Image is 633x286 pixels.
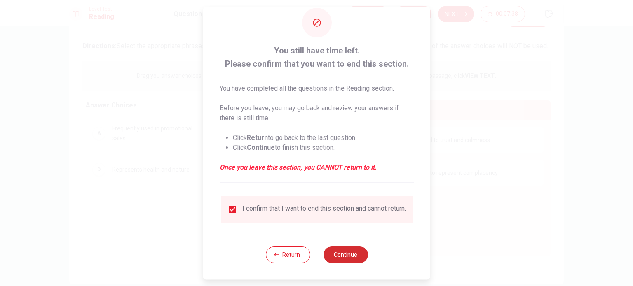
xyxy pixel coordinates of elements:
[220,44,414,70] span: You still have time left. Please confirm that you want to end this section.
[265,246,310,263] button: Return
[233,133,414,143] li: Click to go back to the last question
[220,84,414,93] p: You have completed all the questions in the Reading section.
[233,143,414,153] li: Click to finish this section.
[220,163,414,172] em: Once you leave this section, you CANNOT return to it.
[242,205,406,214] div: I confirm that I want to end this section and cannot return.
[323,246,368,263] button: Continue
[220,103,414,123] p: Before you leave, you may go back and review your answers if there is still time.
[247,144,275,151] strong: Continue
[247,134,268,142] strong: Return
